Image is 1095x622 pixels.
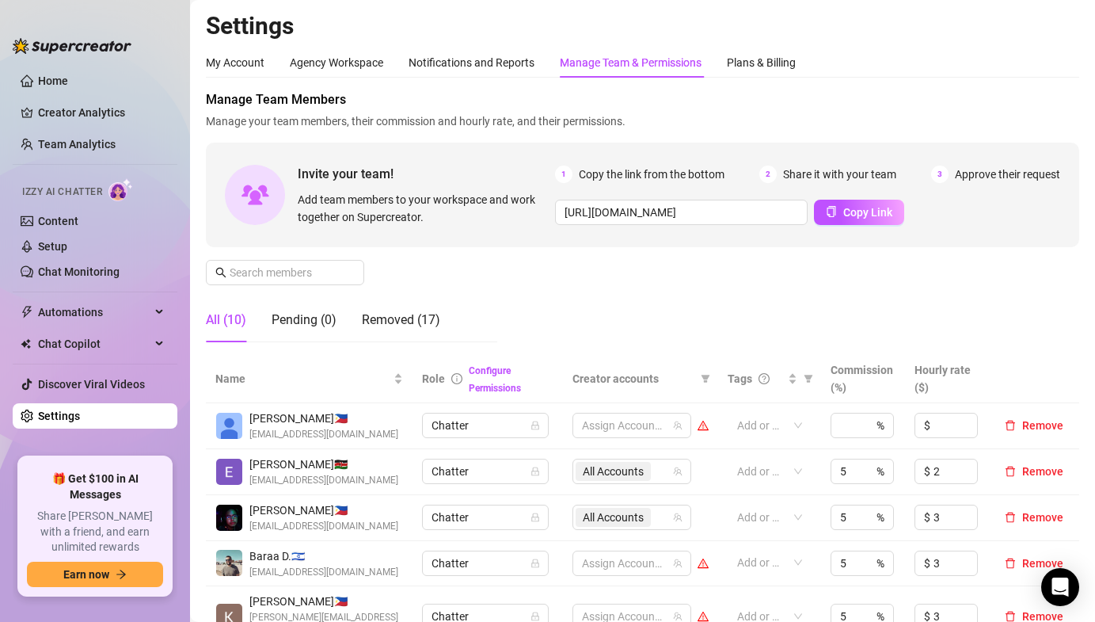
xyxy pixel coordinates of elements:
span: Role [422,372,445,385]
span: Share it with your team [783,166,896,183]
span: delete [1005,611,1016,622]
span: 🎁 Get $100 in AI Messages [27,471,163,502]
div: Manage Team & Permissions [560,54,701,71]
img: Ezra Mwangi [216,459,242,485]
span: 2 [759,166,777,183]
button: Remove [998,554,1070,573]
span: Automations [38,300,150,325]
div: All (10) [206,311,246,330]
span: Copy Link [843,206,892,219]
span: team [673,559,682,568]
a: Home [38,74,68,87]
span: 3 [931,166,949,183]
span: Remove [1022,511,1063,524]
span: Chatter [432,506,539,529]
span: filter [804,374,813,384]
button: Copy Link [814,200,904,225]
span: delete [1005,420,1016,431]
span: thunderbolt [21,306,33,319]
span: Manage your team members, their commission and hourly rate, and their permissions. [206,113,1079,130]
button: Remove [998,462,1070,481]
span: Remove [1022,465,1063,478]
h2: Settings [206,11,1079,41]
span: Copy the link from the bottom [579,166,724,183]
span: question-circle [759,373,770,384]
span: filter [698,367,713,391]
span: Chatter [432,414,539,437]
div: My Account [206,54,264,71]
span: team [673,612,682,621]
span: lock [530,421,540,430]
img: logo-BBDzfeDw.svg [13,38,131,54]
span: Chatter [432,551,539,575]
span: [PERSON_NAME] 🇵🇭 [249,593,403,610]
a: Creator Analytics [38,100,165,125]
span: Chatter [432,460,539,483]
span: search [215,267,226,278]
a: Team Analytics [38,138,116,151]
span: All Accounts [583,463,644,480]
span: [EMAIL_ADDRESS][DOMAIN_NAME] [249,473,398,488]
div: Removed (17) [362,311,440,330]
a: Configure Permissions [469,365,521,394]
span: warning [698,558,709,569]
span: lock [530,467,540,476]
div: Plans & Billing [727,54,796,71]
button: Earn nowarrow-right [27,562,163,587]
span: Name [215,370,390,387]
span: [EMAIL_ADDRESS][DOMAIN_NAME] [249,427,398,442]
span: Remove [1022,419,1063,432]
th: Hourly rate ($) [905,355,989,403]
span: All Accounts [576,462,651,481]
span: [PERSON_NAME] 🇵🇭 [249,502,398,519]
a: Settings [38,410,80,422]
th: Commission (%) [821,355,905,403]
span: arrow-right [116,569,127,580]
div: Agency Workspace [290,54,383,71]
span: Tags [728,370,752,387]
img: Mark Angelo Lineses [216,413,242,439]
span: team [673,421,682,430]
span: team [673,467,682,476]
span: Creator accounts [572,370,694,387]
button: Remove [998,416,1070,435]
th: Name [206,355,413,403]
img: Baraa Dacca [216,550,242,576]
a: Chat Monitoring [38,265,120,278]
span: delete [1005,558,1016,569]
span: copy [826,206,837,217]
span: Baraa D. 🇮🇱 [249,548,398,565]
span: Earn now [63,568,109,581]
span: team [673,513,682,522]
span: Share [PERSON_NAME] with a friend, and earn unlimited rewards [27,509,163,555]
span: Add team members to your workspace and work together on Supercreator. [298,191,549,226]
span: delete [1005,466,1016,477]
span: delete [1005,512,1016,523]
span: [EMAIL_ADDRESS][DOMAIN_NAME] [249,565,398,580]
span: lock [530,559,540,568]
a: Discover Viral Videos [38,378,145,391]
span: All Accounts [576,508,651,527]
span: Invite your team! [298,164,555,184]
span: Izzy AI Chatter [22,185,102,200]
span: filter [701,374,710,384]
span: [EMAIL_ADDRESS][DOMAIN_NAME] [249,519,398,534]
img: AI Chatter [108,178,133,201]
img: Chat Copilot [21,338,31,349]
span: info-circle [451,373,462,384]
span: All Accounts [583,509,644,526]
span: lock [530,513,540,522]
img: Rexson John Gabales [216,505,242,531]
span: warning [698,611,709,622]
span: 1 [555,166,572,183]
a: Content [38,215,78,227]
span: filter [800,367,816,391]
a: Setup [38,240,67,253]
span: Remove [1022,557,1063,570]
span: [PERSON_NAME] 🇰🇪 [249,456,398,473]
span: Chat Copilot [38,331,150,357]
div: Pending (0) [272,311,336,330]
span: Manage Team Members [206,90,1079,109]
div: Notifications and Reports [409,54,534,71]
span: warning [698,420,709,431]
